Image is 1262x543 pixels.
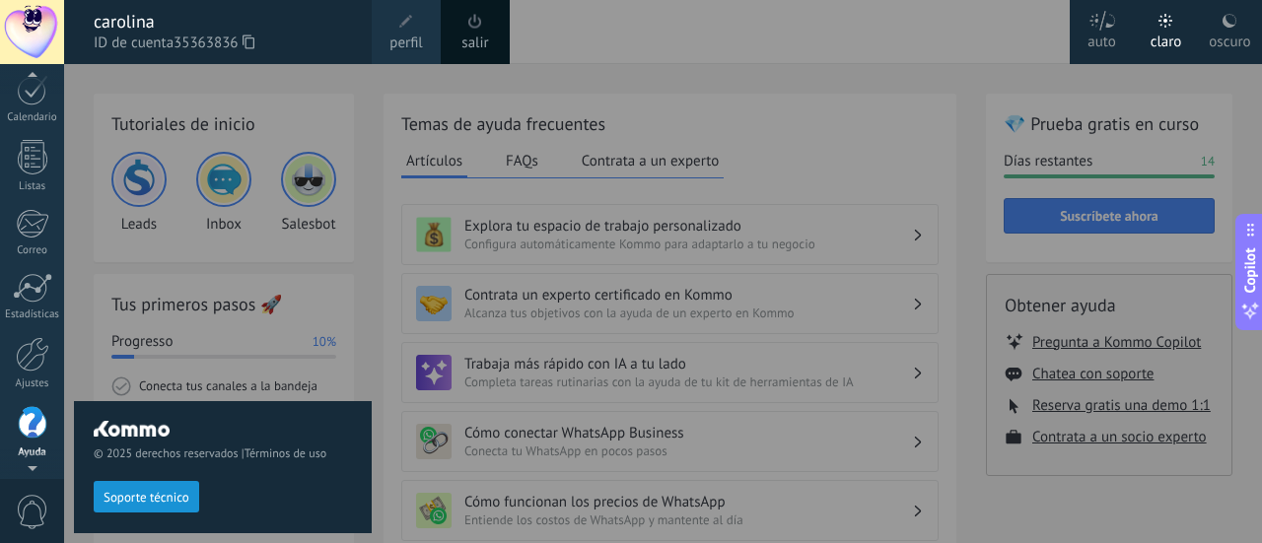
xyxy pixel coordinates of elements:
div: Correo [4,244,61,257]
div: auto [1087,13,1116,64]
button: Soporte técnico [94,481,199,512]
span: perfil [389,33,422,54]
div: oscuro [1209,13,1250,64]
div: Ajustes [4,377,61,390]
span: Copilot [1240,247,1260,293]
span: Soporte técnico [104,491,189,505]
div: claro [1151,13,1182,64]
div: Listas [4,180,61,193]
div: Ayuda [4,446,61,459]
span: ID de cuenta [94,33,352,54]
a: salir [461,33,488,54]
a: Términos de uso [245,446,326,461]
span: © 2025 derechos reservados | [94,446,352,461]
a: Soporte técnico [94,489,199,504]
span: 35363836 [174,33,254,54]
div: Calendario [4,111,61,124]
div: carolina [94,11,352,33]
div: Estadísticas [4,308,61,321]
